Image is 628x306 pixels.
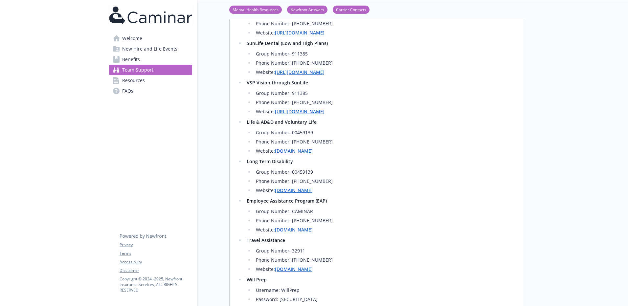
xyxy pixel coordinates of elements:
[254,108,516,116] li: Website:
[109,33,192,44] a: Welcome
[254,247,516,255] li: Group Number: 32911
[333,6,370,12] a: Carrier Contacts
[254,50,516,58] li: Group Number: 911385
[254,59,516,67] li: Phone Number: [PHONE_NUMBER]
[254,68,516,76] li: Website:
[122,33,142,44] span: Welcome
[122,44,177,54] span: New Hire and Life Events
[247,119,317,125] strong: Life & AD&D and Voluntary Life
[247,158,293,164] strong: Long Term Disability
[254,29,516,37] li: Website:
[254,208,516,215] li: Group Number: CAMINAR
[122,75,145,86] span: Resources
[254,20,516,28] li: Phone Number: [PHONE_NUMBER]
[109,54,192,65] a: Benefits
[247,237,285,243] strong: Travel Assistance
[247,276,267,283] strong: Will Prep
[275,69,325,75] a: [URL][DOMAIN_NAME]
[120,251,192,256] a: Terms
[254,168,516,176] li: Group Number: 00459139
[109,75,192,86] a: Resources
[254,295,516,303] li: Password: [SECURITY_DATA]
[254,98,516,106] li: Phone Number: [PHONE_NUMBER]
[254,89,516,97] li: Group Number: 911385
[109,65,192,75] a: Team Support
[254,186,516,194] li: Website:
[254,177,516,185] li: Phone Number: [PHONE_NUMBER]
[122,54,140,65] span: Benefits
[120,268,192,273] a: Disclaimer
[247,40,328,46] strong: SunLife Dental (Low and High Plans)
[254,226,516,234] li: Website:
[247,79,308,86] strong: VSP Vision through SunLife
[254,265,516,273] li: Website:
[120,259,192,265] a: Accessibility
[275,227,313,233] a: [DOMAIN_NAME]
[287,6,327,12] a: Newfront Answers
[275,266,313,272] a: [DOMAIN_NAME]
[254,138,516,146] li: Phone Number: [PHONE_NUMBER]
[120,276,192,293] p: Copyright © 2024 - 2025 , Newfront Insurance Services, ALL RIGHTS RESERVED
[109,44,192,54] a: New Hire and Life Events
[122,65,153,75] span: Team Support
[254,147,516,155] li: Website:
[275,30,325,36] a: [URL][DOMAIN_NAME]
[247,198,327,204] strong: Employee Assistance Program (EAP)
[254,217,516,225] li: Phone Number: [PHONE_NUMBER]
[120,242,192,248] a: Privacy
[254,129,516,137] li: Group Number: 00459139
[275,108,325,115] a: [URL][DOMAIN_NAME]
[229,6,282,12] a: Mental Health Resources
[275,148,313,154] a: [DOMAIN_NAME]
[109,86,192,96] a: FAQs
[275,187,313,193] a: [DOMAIN_NAME]
[254,256,516,264] li: Phone Number: [PHONE_NUMBER]
[122,86,133,96] span: FAQs
[254,286,516,294] li: Username: WillPrep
